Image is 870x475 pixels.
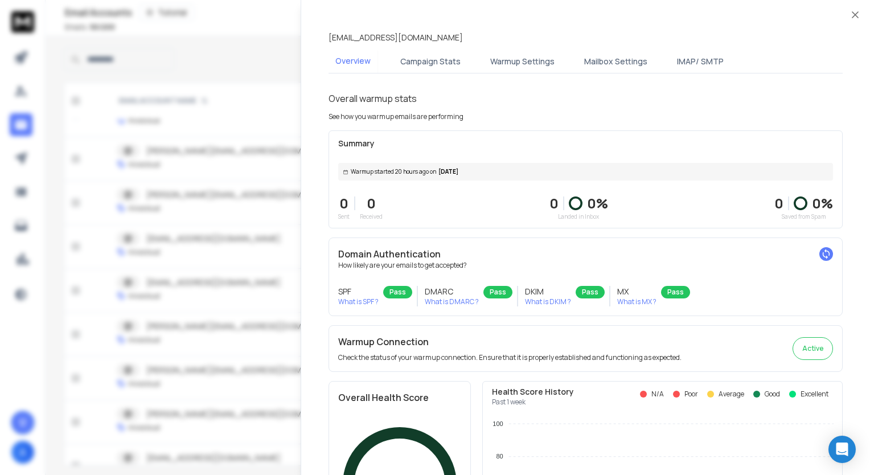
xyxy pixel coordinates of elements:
[338,138,833,149] p: Summary
[651,390,664,399] p: N/A
[577,49,654,74] button: Mailbox Settings
[774,212,833,221] p: Saved from Spam
[360,194,383,212] p: 0
[338,353,682,362] p: Check the status of your warmup connection. Ensure that it is properly established and functionin...
[684,390,698,399] p: Poor
[617,297,656,306] p: What is MX ?
[719,390,744,399] p: Average
[329,32,463,43] p: [EMAIL_ADDRESS][DOMAIN_NAME]
[425,286,479,297] h3: DMARC
[338,286,379,297] h3: SPF
[492,386,574,398] p: Health Score History
[774,194,783,212] strong: 0
[338,194,350,212] p: 0
[576,286,605,298] div: Pass
[670,49,731,74] button: IMAP/ SMTP
[793,337,833,360] button: Active
[329,112,463,121] p: See how you warmup emails are performing
[338,391,461,404] h2: Overall Health Score
[338,297,379,306] p: What is SPF ?
[360,212,383,221] p: Received
[383,286,412,298] div: Pass
[828,436,856,463] div: Open Intercom Messenger
[801,390,828,399] p: Excellent
[765,390,780,399] p: Good
[492,398,574,407] p: Past 1 week
[812,194,833,212] p: 0 %
[549,194,559,212] p: 0
[393,49,467,74] button: Campaign Stats
[329,92,417,105] h1: Overall warmup stats
[329,48,377,75] button: Overview
[496,453,503,460] tspan: 80
[338,163,833,181] div: [DATE]
[661,286,690,298] div: Pass
[525,297,571,306] p: What is DKIM ?
[483,49,561,74] button: Warmup Settings
[493,420,503,427] tspan: 100
[617,286,656,297] h3: MX
[338,261,833,270] p: How likely are your emails to get accepted?
[425,297,479,306] p: What is DMARC ?
[338,212,350,221] p: Sent
[338,247,833,261] h2: Domain Authentication
[338,335,682,349] h2: Warmup Connection
[483,286,512,298] div: Pass
[549,212,608,221] p: Landed in Inbox
[587,194,608,212] p: 0 %
[351,167,436,176] span: Warmup started 20 hours ago on
[525,286,571,297] h3: DKIM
